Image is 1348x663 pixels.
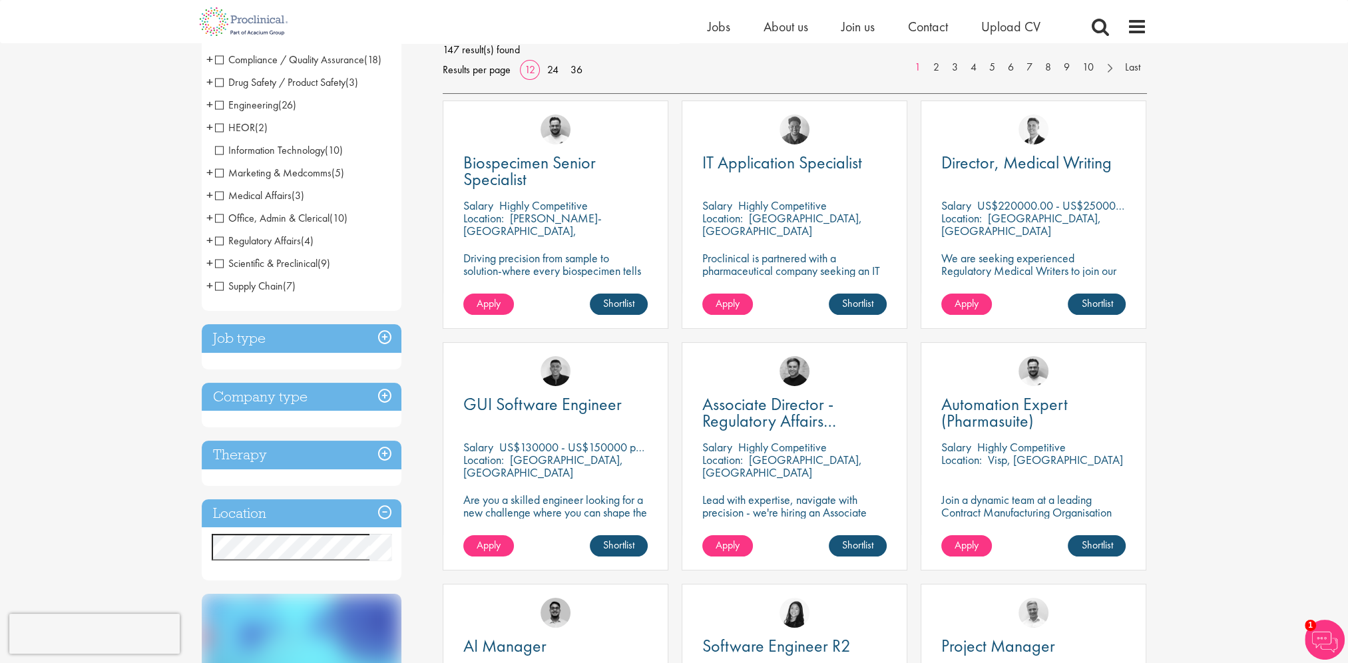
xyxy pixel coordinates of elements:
span: (9) [318,256,330,270]
span: + [206,208,213,228]
img: Peter Duvall [780,356,809,386]
span: Compliance / Quality Assurance [215,53,381,67]
p: US$130000 - US$150000 per annum [499,439,678,455]
span: IT Application Specialist [702,151,862,174]
span: Salary [463,198,493,213]
p: Are you a skilled engineer looking for a new challenge where you can shape the future of healthca... [463,493,648,544]
span: Location: [941,452,982,467]
span: Information Technology [215,143,325,157]
a: Automation Expert (Pharmasuite) [941,396,1126,429]
a: Software Engineer R2 [702,638,887,654]
a: 12 [520,63,540,77]
span: + [206,117,213,137]
span: AI Manager [463,634,547,657]
span: + [206,72,213,92]
p: [GEOGRAPHIC_DATA], [GEOGRAPHIC_DATA] [463,452,623,480]
span: Engineering [215,98,296,112]
p: Highly Competitive [499,198,588,213]
img: Christian Andersen [541,356,570,386]
a: 2 [927,60,946,75]
a: Emile De Beer [1018,356,1048,386]
p: We are seeking experienced Regulatory Medical Writers to join our client, a dynamic and growing b... [941,252,1126,302]
a: IT Application Specialist [702,154,887,171]
span: Marketing & Medcomms [215,166,344,180]
span: Apply [716,538,740,552]
img: Joshua Bye [1018,598,1048,628]
span: (26) [278,98,296,112]
a: Last [1118,60,1147,75]
span: (10) [325,143,343,157]
a: Director, Medical Writing [941,154,1126,171]
span: Location: [702,452,743,467]
span: Medical Affairs [215,188,304,202]
span: Scientific & Preclinical [215,256,318,270]
span: (7) [283,279,296,293]
span: Project Manager [941,634,1055,657]
a: 7 [1020,60,1039,75]
span: 1 [1305,620,1316,631]
span: (4) [301,234,314,248]
img: Timothy Deschamps [541,598,570,628]
span: Contact [908,18,948,35]
span: Regulatory Affairs [215,234,314,248]
a: 8 [1038,60,1058,75]
a: Shortlist [590,535,648,556]
span: Drug Safety / Product Safety [215,75,345,89]
span: 147 result(s) found [443,40,1147,60]
span: Supply Chain [215,279,296,293]
a: Apply [463,535,514,556]
img: Sheridon Lloyd [780,114,809,144]
span: About us [764,18,808,35]
h3: Therapy [202,441,401,469]
p: Lead with expertise, navigate with precision - we're hiring an Associate Director to shape regula... [702,493,887,556]
p: Driving precision from sample to solution-where every biospecimen tells a story of innovation. [463,252,648,290]
span: Salary [941,198,971,213]
span: Office, Admin & Clerical [215,211,330,225]
a: Associate Director - Regulatory Affairs Consultant [702,396,887,429]
p: [PERSON_NAME]-[GEOGRAPHIC_DATA], [GEOGRAPHIC_DATA] [463,210,602,251]
a: Jobs [708,18,730,35]
span: Information Technology [215,143,343,157]
a: Shortlist [590,294,648,315]
span: Biospecimen Senior Specialist [463,151,596,190]
p: Proclinical is partnered with a pharmaceutical company seeking an IT Application Specialist to jo... [702,252,887,315]
span: (3) [292,188,304,202]
span: HEOR [215,120,268,134]
img: George Watson [1018,114,1048,144]
p: [GEOGRAPHIC_DATA], [GEOGRAPHIC_DATA] [702,210,862,238]
a: Shortlist [1068,535,1126,556]
span: + [206,49,213,69]
a: Apply [463,294,514,315]
span: Apply [955,538,979,552]
span: Software Engineer R2 [702,634,851,657]
span: Compliance / Quality Assurance [215,53,364,67]
span: HEOR [215,120,255,134]
p: Highly Competitive [738,198,827,213]
img: Emile De Beer [541,114,570,144]
span: + [206,95,213,114]
a: Shortlist [1068,294,1126,315]
p: [GEOGRAPHIC_DATA], [GEOGRAPHIC_DATA] [941,210,1101,238]
span: Apply [716,296,740,310]
h3: Job type [202,324,401,353]
span: Apply [955,296,979,310]
a: 3 [945,60,965,75]
a: Apply [702,294,753,315]
span: Marketing & Medcomms [215,166,332,180]
img: Numhom Sudsok [780,598,809,628]
img: Chatbot [1305,620,1345,660]
span: Office, Admin & Clerical [215,211,347,225]
a: 5 [983,60,1002,75]
p: [GEOGRAPHIC_DATA], [GEOGRAPHIC_DATA] [702,452,862,480]
p: US$220000.00 - US$250000.00 per annum + Highly Competitive Salary [977,198,1321,213]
